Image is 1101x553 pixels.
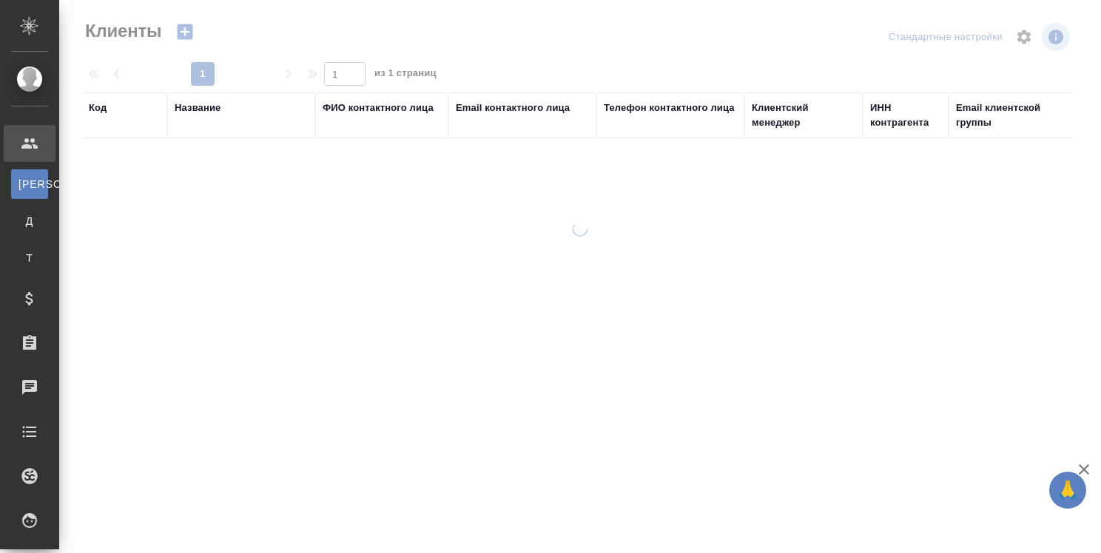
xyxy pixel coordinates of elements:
div: Email контактного лица [456,101,570,115]
div: Телефон контактного лица [604,101,735,115]
div: ФИО контактного лица [323,101,434,115]
div: Email клиентской группы [956,101,1074,130]
span: 🙏 [1055,475,1080,506]
a: [PERSON_NAME] [11,169,48,199]
a: Т [11,243,48,273]
span: Д [18,214,41,228]
span: [PERSON_NAME] [18,177,41,191]
div: Клиентский менеджер [752,101,855,130]
div: Название [175,101,220,115]
a: Д [11,206,48,236]
button: 🙏 [1049,472,1086,509]
div: ИНН контрагента [870,101,941,130]
span: Т [18,251,41,265]
div: Код [89,101,107,115]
